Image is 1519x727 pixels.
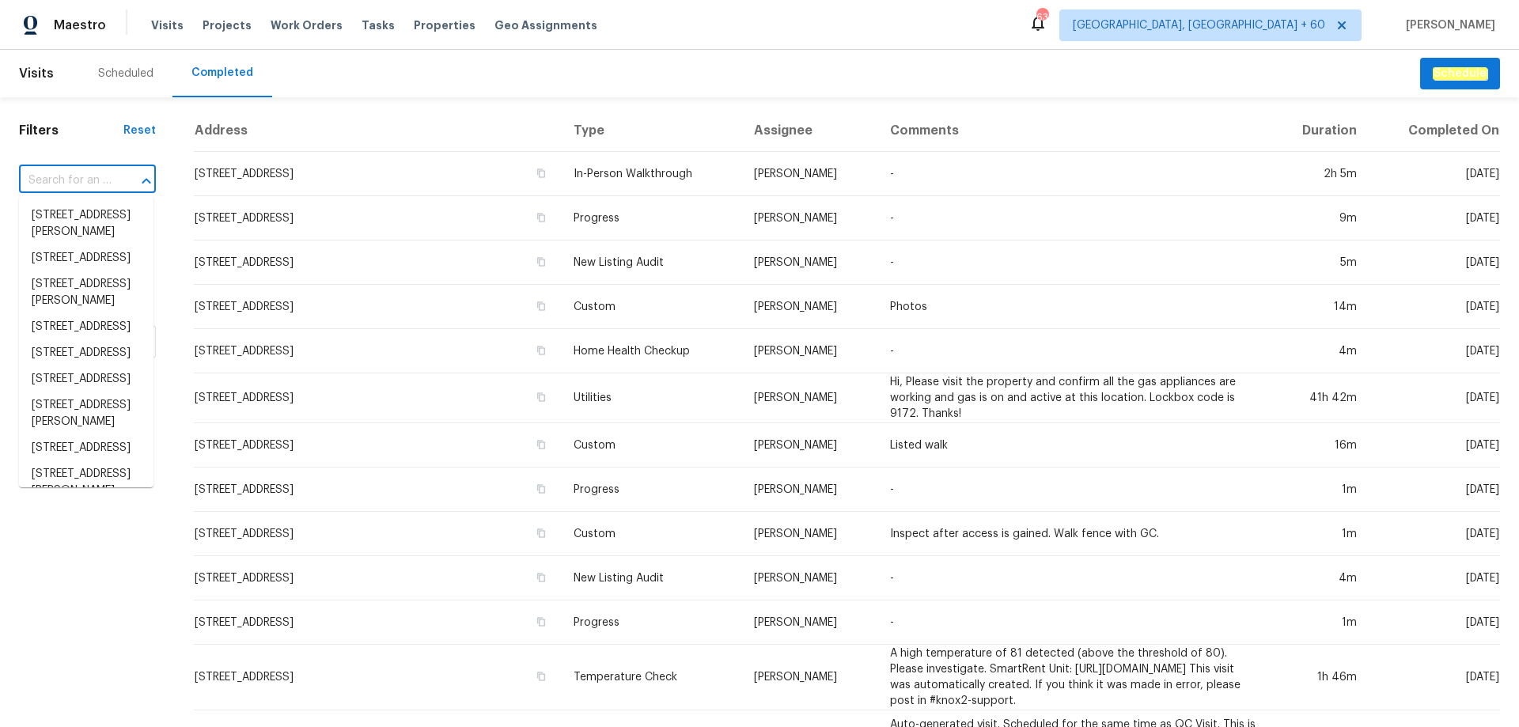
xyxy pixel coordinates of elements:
[534,343,548,358] button: Copy Address
[194,423,561,468] td: [STREET_ADDRESS]
[1269,373,1369,423] td: 41h 42m
[741,600,877,645] td: [PERSON_NAME]
[135,170,157,192] button: Close
[19,245,153,271] li: [STREET_ADDRESS]
[561,600,741,645] td: Progress
[561,152,741,196] td: In-Person Walkthrough
[1269,240,1369,285] td: 5m
[1369,196,1500,240] td: [DATE]
[1269,110,1369,152] th: Duration
[877,329,1269,373] td: -
[19,435,153,461] li: [STREET_ADDRESS]
[194,152,561,196] td: [STREET_ADDRESS]
[194,512,561,556] td: [STREET_ADDRESS]
[741,512,877,556] td: [PERSON_NAME]
[877,285,1269,329] td: Photos
[194,110,561,152] th: Address
[362,20,395,31] span: Tasks
[1420,58,1500,90] button: Schedule
[1369,556,1500,600] td: [DATE]
[561,196,741,240] td: Progress
[1369,600,1500,645] td: [DATE]
[1269,645,1369,710] td: 1h 46m
[1269,600,1369,645] td: 1m
[741,423,877,468] td: [PERSON_NAME]
[534,299,548,313] button: Copy Address
[1073,17,1325,33] span: [GEOGRAPHIC_DATA], [GEOGRAPHIC_DATA] + 60
[561,240,741,285] td: New Listing Audit
[877,600,1269,645] td: -
[1269,285,1369,329] td: 14m
[877,423,1269,468] td: Listed walk
[123,123,156,138] div: Reset
[1269,423,1369,468] td: 16m
[534,255,548,269] button: Copy Address
[561,468,741,512] td: Progress
[19,461,153,504] li: [STREET_ADDRESS][PERSON_NAME]
[534,437,548,452] button: Copy Address
[741,196,877,240] td: [PERSON_NAME]
[19,56,54,91] span: Visits
[54,17,106,33] span: Maestro
[19,366,153,392] li: [STREET_ADDRESS]
[1369,240,1500,285] td: [DATE]
[194,196,561,240] td: [STREET_ADDRESS]
[741,240,877,285] td: [PERSON_NAME]
[194,468,561,512] td: [STREET_ADDRESS]
[1269,152,1369,196] td: 2h 5m
[191,65,253,81] div: Completed
[534,570,548,585] button: Copy Address
[877,645,1269,710] td: A high temperature of 81 detected (above the threshold of 80). Please investigate. SmartRent Unit...
[1369,285,1500,329] td: [DATE]
[194,285,561,329] td: [STREET_ADDRESS]
[494,17,597,33] span: Geo Assignments
[1369,110,1500,152] th: Completed On
[19,340,153,366] li: [STREET_ADDRESS]
[19,123,123,138] h1: Filters
[741,152,877,196] td: [PERSON_NAME]
[19,314,153,340] li: [STREET_ADDRESS]
[271,17,343,33] span: Work Orders
[98,66,153,81] div: Scheduled
[19,392,153,435] li: [STREET_ADDRESS][PERSON_NAME]
[1433,67,1487,80] em: Schedule
[877,240,1269,285] td: -
[561,110,741,152] th: Type
[1036,9,1047,25] div: 638
[1400,17,1495,33] span: [PERSON_NAME]
[561,423,741,468] td: Custom
[194,329,561,373] td: [STREET_ADDRESS]
[741,645,877,710] td: [PERSON_NAME]
[1369,468,1500,512] td: [DATE]
[1269,468,1369,512] td: 1m
[741,468,877,512] td: [PERSON_NAME]
[877,110,1269,152] th: Comments
[877,373,1269,423] td: Hi, Please visit the property and confirm all the gas appliances are working and gas is on and ac...
[19,271,153,314] li: [STREET_ADDRESS][PERSON_NAME]
[194,645,561,710] td: [STREET_ADDRESS]
[1369,373,1500,423] td: [DATE]
[534,669,548,683] button: Copy Address
[1269,556,1369,600] td: 4m
[561,329,741,373] td: Home Health Checkup
[561,556,741,600] td: New Listing Audit
[19,203,153,245] li: [STREET_ADDRESS][PERSON_NAME]
[1369,512,1500,556] td: [DATE]
[877,152,1269,196] td: -
[194,240,561,285] td: [STREET_ADDRESS]
[194,373,561,423] td: [STREET_ADDRESS]
[1269,329,1369,373] td: 4m
[877,512,1269,556] td: Inspect after access is gained. Walk fence with GC.
[534,166,548,180] button: Copy Address
[534,390,548,404] button: Copy Address
[741,373,877,423] td: [PERSON_NAME]
[561,373,741,423] td: Utilities
[1369,152,1500,196] td: [DATE]
[1369,645,1500,710] td: [DATE]
[741,110,877,152] th: Assignee
[19,168,112,193] input: Search for an address...
[561,512,741,556] td: Custom
[151,17,184,33] span: Visits
[1269,512,1369,556] td: 1m
[1369,423,1500,468] td: [DATE]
